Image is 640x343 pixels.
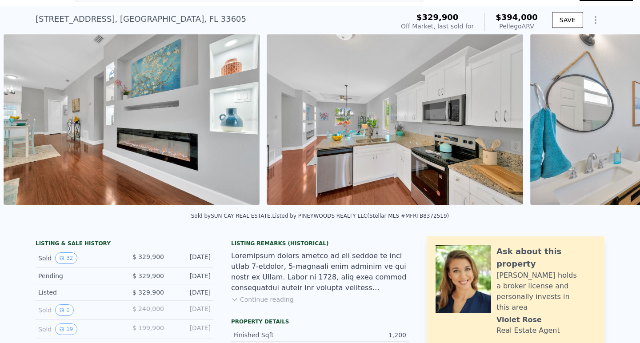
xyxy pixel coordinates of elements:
div: [DATE] [171,271,211,280]
img: Sale: 148213276 Parcel: 49500582 [267,34,523,205]
div: Real Estate Agent [496,325,560,336]
div: Finished Sqft [234,331,320,339]
div: Listed by PINEYWOODS REALTY LLC (Stellar MLS #MFRTB8372519) [272,213,449,219]
div: [DATE] [171,304,211,316]
button: SAVE [552,12,583,28]
div: [PERSON_NAME] holds a broker license and personally invests in this area [496,270,596,313]
button: Continue reading [231,295,294,304]
div: Pellego ARV [496,22,538,31]
div: Sold [38,323,117,335]
div: [DATE] [171,288,211,297]
div: Sold [38,304,117,316]
div: [STREET_ADDRESS] , [GEOGRAPHIC_DATA] , FL 33605 [36,13,246,25]
button: View historical data [55,304,74,316]
button: Show Options [587,11,604,29]
div: Off Market, last sold for [401,22,474,31]
span: $ 329,900 [132,253,164,260]
div: Sold by SUN CAY REAL ESTATE . [191,213,272,219]
button: View historical data [55,252,77,264]
div: Sold [38,252,117,264]
span: $394,000 [496,12,538,22]
div: 1,200 [320,331,406,339]
button: View historical data [55,323,77,335]
div: Property details [231,318,409,325]
div: [DATE] [171,252,211,264]
img: Sale: 148213276 Parcel: 49500582 [4,34,260,205]
span: $ 240,000 [132,305,164,312]
span: $ 329,900 [132,272,164,279]
span: $ 329,900 [132,289,164,296]
span: $ 199,900 [132,324,164,331]
div: Ask about this property [496,245,596,270]
div: LISTING & SALE HISTORY [36,240,213,249]
div: [DATE] [171,323,211,335]
div: Loremipsum dolors ametco ad eli seddoe te inci utlab 7-etdolor, 5-magnaali enim adminim ve qui no... [231,251,409,293]
span: $329,900 [416,12,459,22]
div: Listed [38,288,117,297]
div: Listing Remarks (Historical) [231,240,409,247]
div: Violet Rose [496,315,542,325]
div: Pending [38,271,117,280]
